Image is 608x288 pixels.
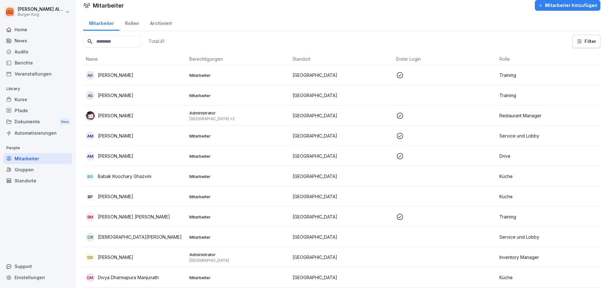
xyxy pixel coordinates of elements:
[573,35,600,48] button: Filter
[497,53,600,65] th: Rolle
[499,193,598,200] p: Küche
[189,252,288,257] p: Administrator
[189,110,288,116] p: Administrator
[3,94,72,105] a: Kurse
[18,12,64,17] p: Burger King
[3,272,72,283] a: Einstellungen
[144,15,177,31] a: Archiviert
[86,152,95,161] div: AM
[3,116,72,128] a: DokumenteNew
[3,46,72,57] a: Audits
[3,261,72,272] div: Support
[86,71,95,80] div: AK
[3,105,72,116] a: Pfade
[86,192,95,201] div: BP
[3,175,72,186] a: Standorte
[293,72,391,78] p: [GEOGRAPHIC_DATA]
[3,57,72,68] a: Berichte
[3,143,72,153] p: People
[499,234,598,240] p: Service und Lobby
[98,153,133,159] p: [PERSON_NAME]
[187,53,290,65] th: Berechtigungen
[189,153,288,159] p: Mitarbeiter
[98,254,133,260] p: [PERSON_NAME]
[189,72,288,78] p: Mitarbeiter
[86,172,95,181] div: BG
[499,92,598,99] p: Training
[98,92,133,99] p: [PERSON_NAME]
[3,24,72,35] a: Home
[189,133,288,139] p: Mitarbeiter
[394,53,497,65] th: Erster Login
[3,127,72,138] div: Automatisierungen
[499,213,598,220] p: Training
[293,92,391,99] p: [GEOGRAPHIC_DATA]
[83,53,187,65] th: Name
[3,68,72,79] a: Veranstaltungen
[576,38,596,45] div: Filter
[293,274,391,281] p: [GEOGRAPHIC_DATA]
[293,173,391,180] p: [GEOGRAPHIC_DATA]
[98,234,182,240] p: [DEMOGRAPHIC_DATA][PERSON_NAME]
[98,112,133,119] p: [PERSON_NAME]
[3,164,72,175] a: Gruppen
[293,153,391,159] p: [GEOGRAPHIC_DATA]
[538,2,597,9] div: Mitarbeiter hinzufügen
[293,132,391,139] p: [GEOGRAPHIC_DATA]
[189,214,288,220] p: Mitarbeiter
[189,93,288,98] p: Mitarbeiter
[499,173,598,180] p: Küche
[189,258,288,263] p: [GEOGRAPHIC_DATA]
[293,112,391,119] p: [GEOGRAPHIC_DATA]
[189,174,288,179] p: Mitarbeiter
[499,132,598,139] p: Service und Lobby
[86,132,95,140] div: AM
[98,213,170,220] p: [PERSON_NAME] [PERSON_NAME]
[293,193,391,200] p: [GEOGRAPHIC_DATA]
[189,116,288,121] p: [GEOGRAPHIC_DATA] +2
[93,1,124,10] h1: Mitarbeiter
[189,234,288,240] p: Mitarbeiter
[18,7,64,12] p: [PERSON_NAME] Albakkour
[499,254,598,260] p: Inventory Manager
[86,233,95,242] div: CR
[98,173,151,180] p: Babak Koochary Ghazvini
[499,72,598,78] p: Training
[293,254,391,260] p: [GEOGRAPHIC_DATA]
[290,53,394,65] th: Standort
[293,213,391,220] p: [GEOGRAPHIC_DATA]
[98,72,133,78] p: [PERSON_NAME]
[86,91,95,100] div: as
[499,153,598,159] p: Drive
[3,153,72,164] a: Mitarbeiter
[119,15,144,31] a: Rollen
[60,118,70,126] div: New
[189,275,288,280] p: Mitarbeiter
[149,38,164,44] p: Total: 41
[499,112,598,119] p: Restaurant Manager
[98,274,159,281] p: Divya Dharmapura Manjunath
[3,116,72,128] div: Dokumente
[86,273,95,282] div: DM
[293,234,391,240] p: [GEOGRAPHIC_DATA]
[86,253,95,262] div: DG
[83,15,119,31] a: Mitarbeiter
[98,193,133,200] p: [PERSON_NAME]
[86,111,95,120] img: ub37hjqnkufeo164u8jpbnwz.png
[3,35,72,46] a: News
[86,212,95,221] div: BM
